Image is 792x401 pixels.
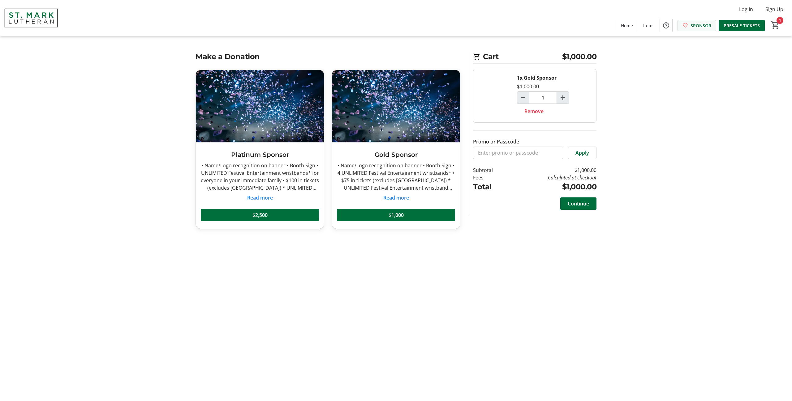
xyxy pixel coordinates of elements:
h3: Gold Sponsor [337,150,455,159]
button: Remove [517,105,551,117]
td: Fees [473,174,509,181]
td: Calculated at checkout [509,174,596,181]
img: Gold Sponsor [332,70,460,142]
button: Log In [734,4,758,14]
td: $1,000.00 [509,166,596,174]
div: • Name/Logo recognition on banner • Booth Sign • UNLIMITED Festival Entertainment wristbands* for... [201,162,319,192]
span: SPONSOR [691,22,711,29]
td: Total [473,181,509,192]
span: PRESALE TICKETS [724,22,760,29]
button: Read more [383,194,409,201]
span: Sign Up [765,6,783,13]
a: Items [638,20,660,31]
img: Gold Sponsor [473,69,512,122]
button: $2,500 [201,209,319,221]
a: PRESALE TICKETS [719,20,765,31]
div: $1,000.00 [517,83,539,90]
input: Enter promo or passcode [473,147,563,159]
span: Log In [739,6,753,13]
span: Items [643,22,655,29]
span: Home [621,22,633,29]
img: Platinum Sponsor [196,70,324,142]
button: $1,000 [337,209,455,221]
button: Help [660,19,672,32]
img: St. Mark Lutheran School's Logo [4,2,59,33]
h2: Cart [473,51,596,64]
h3: Platinum Sponsor [201,150,319,159]
span: $1,000.00 [562,51,597,62]
button: Apply [568,147,596,159]
td: $1,000.00 [509,181,596,192]
span: $2,500 [252,211,268,219]
button: Read more [247,194,273,201]
span: Remove [524,108,544,115]
a: SPONSOR [678,20,716,31]
span: Apply [575,149,589,156]
span: Continue [568,200,589,207]
input: Gold Sponsor Quantity [529,91,557,104]
button: Continue [560,197,596,210]
div: 1x Gold Sponsor [517,74,557,82]
td: Subtotal [473,166,509,174]
label: Promo or Passcode [473,138,519,145]
button: Cart [770,20,781,31]
button: Sign Up [760,4,788,14]
span: $1,000 [389,211,404,219]
div: • Name/Logo recognition on banner • Booth Sign • 4 UNLIMITED Festival Entertainment wristbands* •... [337,162,455,192]
button: Decrement by one [517,92,529,104]
button: Increment by one [557,92,569,104]
a: Home [616,20,638,31]
h2: Make a Donation [196,51,460,62]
